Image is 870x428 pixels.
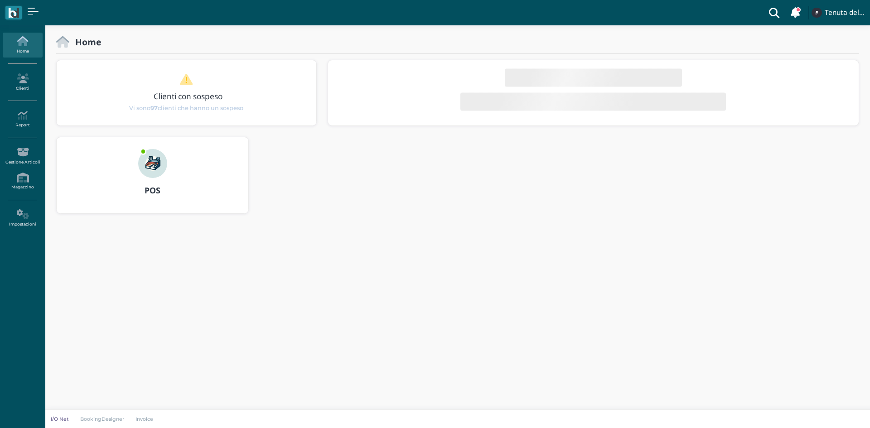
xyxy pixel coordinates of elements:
a: Clienti [3,70,42,95]
b: POS [145,185,160,196]
a: Report [3,107,42,132]
a: Clienti con sospeso Vi sono97clienti che hanno un sospeso [74,73,299,112]
h4: Tenuta del Barco [825,9,865,17]
div: 1 / 1 [57,60,316,125]
img: ... [138,149,167,178]
img: logo [8,8,19,18]
h3: Clienti con sospeso [76,92,300,101]
a: ... Tenuta del Barco [810,2,865,24]
img: ... [812,8,822,18]
a: Magazzino [3,169,42,194]
a: Gestione Articoli [3,144,42,168]
span: Vi sono clienti che hanno un sospeso [129,104,243,112]
h2: Home [69,37,101,47]
b: 97 [150,105,158,111]
a: ... POS [56,137,249,225]
a: Home [3,33,42,58]
a: Impostazioni [3,206,42,231]
iframe: Help widget launcher [806,400,862,420]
